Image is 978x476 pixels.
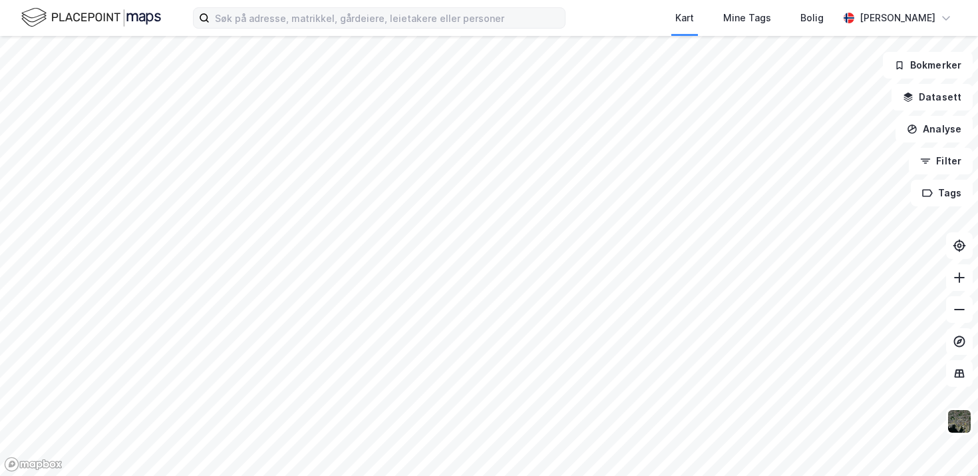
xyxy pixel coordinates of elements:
[21,6,161,29] img: logo.f888ab2527a4732fd821a326f86c7f29.svg
[911,412,978,476] div: Kontrollprogram for chat
[800,10,824,26] div: Bolig
[860,10,935,26] div: [PERSON_NAME]
[723,10,771,26] div: Mine Tags
[675,10,694,26] div: Kart
[911,412,978,476] iframe: Chat Widget
[210,8,565,28] input: Søk på adresse, matrikkel, gårdeiere, leietakere eller personer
